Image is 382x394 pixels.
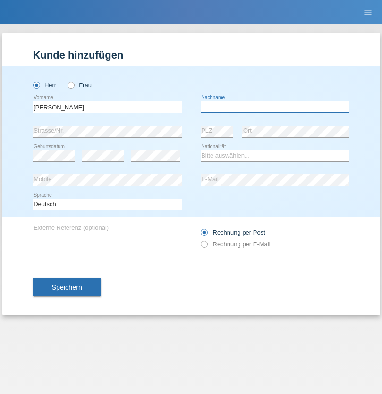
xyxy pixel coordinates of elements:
label: Rechnung per Post [201,229,265,236]
input: Frau [68,82,74,88]
i: menu [363,8,373,17]
label: Herr [33,82,57,89]
button: Speichern [33,278,101,296]
input: Herr [33,82,39,88]
label: Rechnung per E-Mail [201,241,271,248]
input: Rechnung per Post [201,229,207,241]
span: Speichern [52,284,82,291]
input: Rechnung per E-Mail [201,241,207,252]
label: Frau [68,82,92,89]
h1: Kunde hinzufügen [33,49,349,61]
a: menu [358,9,377,15]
